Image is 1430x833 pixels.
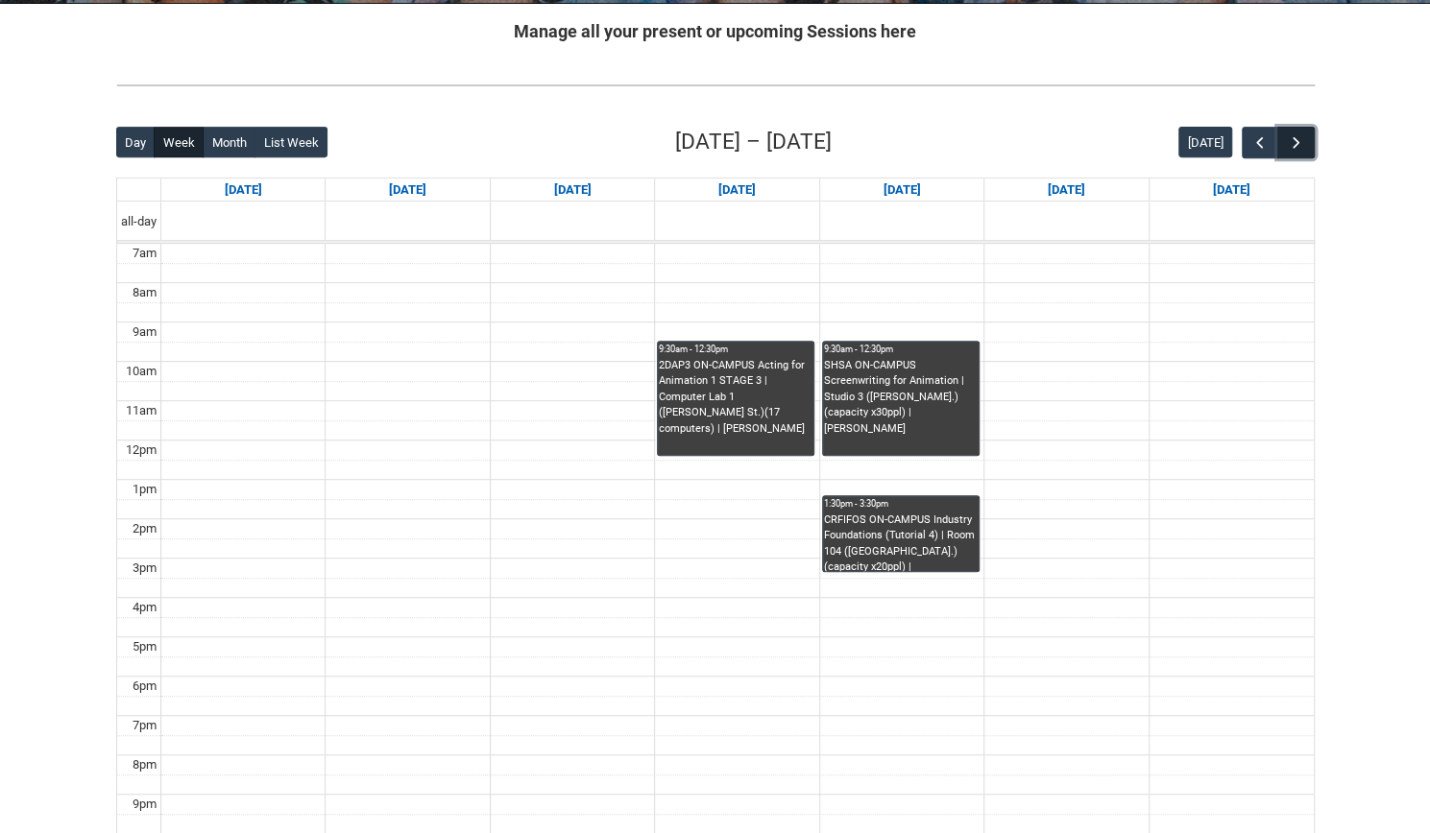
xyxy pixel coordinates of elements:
[116,127,156,157] button: Day
[129,677,160,696] div: 6pm
[824,512,978,572] div: CRFIFOS ON-CAMPUS Industry Foundations (Tutorial 4) | Room 104 ([GEOGRAPHIC_DATA].) (capacity x20...
[116,18,1315,44] h2: Manage all your present or upcoming Sessions here
[1277,127,1314,158] button: Next Week
[129,716,160,735] div: 7pm
[203,127,255,157] button: Month
[254,127,327,157] button: List Week
[122,401,160,420] div: 11am
[117,212,160,231] span: all-day
[129,322,160,342] div: 9am
[129,559,160,578] div: 3pm
[116,75,1315,95] img: REDU_GREY_LINE
[122,440,160,460] div: 12pm
[824,358,978,438] div: SHSA ON-CAMPUS Screenwriting for Animation | Studio 3 ([PERSON_NAME].) (capacity x30ppl) | [PERSO...
[659,358,812,438] div: 2DAP3 ON-CAMPUS Acting for Animation 1 STAGE 3 | Computer Lab 1 ([PERSON_NAME] St.)(17 computers)...
[221,178,266,202] a: Go to September 21, 2025
[1209,178,1254,202] a: Go to September 27, 2025
[129,755,160,774] div: 8pm
[129,480,160,499] div: 1pm
[385,178,430,202] a: Go to September 22, 2025
[659,343,812,356] div: 9:30am - 12:30pm
[129,637,160,656] div: 5pm
[129,244,160,263] div: 7am
[129,795,160,814] div: 9pm
[1178,127,1232,157] button: [DATE]
[824,343,978,356] div: 9:30am - 12:30pm
[122,362,160,381] div: 10am
[129,598,160,617] div: 4pm
[715,178,760,202] a: Go to September 24, 2025
[550,178,595,202] a: Go to September 23, 2025
[129,283,160,302] div: 8am
[824,497,978,511] div: 1:30pm - 3:30pm
[675,126,832,158] h2: [DATE] – [DATE]
[129,519,160,538] div: 2pm
[1242,127,1278,158] button: Previous Week
[879,178,924,202] a: Go to September 25, 2025
[154,127,204,157] button: Week
[1044,178,1089,202] a: Go to September 26, 2025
